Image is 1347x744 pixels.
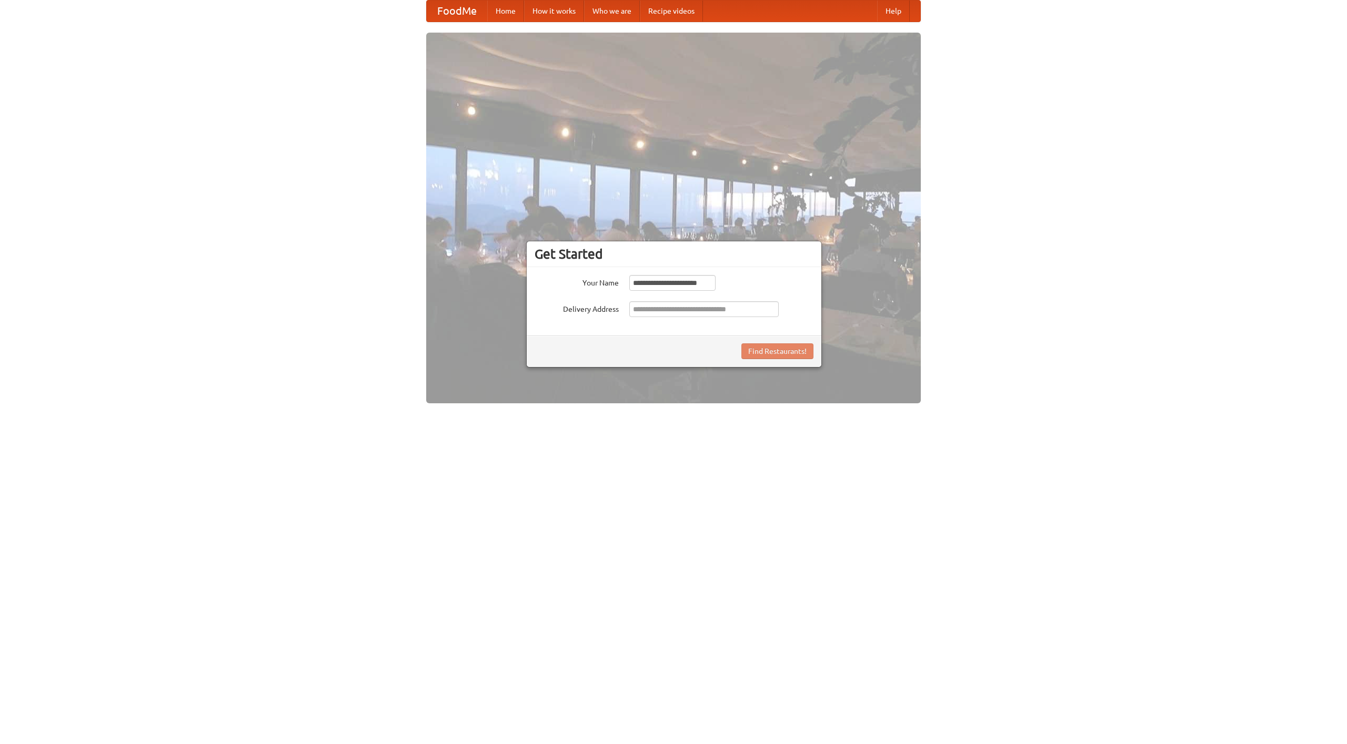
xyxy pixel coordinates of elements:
label: Delivery Address [535,301,619,314]
a: Home [487,1,524,22]
a: Who we are [584,1,640,22]
a: FoodMe [427,1,487,22]
h3: Get Started [535,246,813,262]
a: Recipe videos [640,1,703,22]
button: Find Restaurants! [741,343,813,359]
label: Your Name [535,275,619,288]
a: Help [877,1,910,22]
a: How it works [524,1,584,22]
